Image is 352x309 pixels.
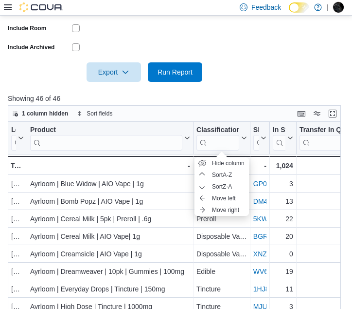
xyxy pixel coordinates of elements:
[11,231,24,242] div: [STREET_ADDRESS]
[253,268,290,275] a: WV6TQ8V5
[30,283,190,295] div: Ayrloom | Everyday Drops | Tincture | 150mg
[289,2,309,13] input: Dark Mode
[148,62,202,82] button: Run Report
[194,193,249,204] button: Move left
[196,125,247,150] button: Classification
[194,204,249,216] button: Move right
[253,160,266,172] div: -
[196,213,247,225] div: Preroll
[194,169,249,181] button: SortA-Z
[273,125,285,150] div: In Stock Qty
[194,157,249,169] button: Hide column
[11,195,24,207] div: [STREET_ADDRESS]
[87,62,141,82] button: Export
[311,108,323,119] button: Display options
[273,266,293,277] div: 19
[8,94,344,103] p: Showing 46 of 46
[251,2,281,12] span: Feedback
[273,125,285,135] div: In Stock Qty
[194,181,249,193] button: SortZ-A
[158,67,193,77] span: Run Report
[73,108,116,119] button: Sort fields
[196,125,239,135] div: Classification
[212,159,245,167] span: Hide column
[11,283,24,295] div: [STREET_ADDRESS]
[8,108,72,119] button: 1 column hidden
[87,110,112,117] span: Sort fields
[196,248,247,260] div: Disposable Vape
[253,125,259,135] div: SKU
[327,108,338,119] button: Enter fullscreen
[212,194,236,202] span: Move left
[30,125,190,150] button: Product
[273,195,293,207] div: 13
[30,213,190,225] div: Ayrloom | Cereal Milk | 5pk | Preroll | .6g
[296,108,307,119] button: Keyboard shortcuts
[212,183,232,191] span: Sort Z-A
[30,231,190,242] div: Ayrloom | Cereal Milk | AIO Vape| 1g
[253,215,289,223] a: 5KWFLKU5
[11,266,24,277] div: [STREET_ADDRESS]
[253,285,289,293] a: 1HJ8CAWF
[196,231,247,242] div: Disposable Vape
[253,232,292,240] a: BGR3QGGK
[196,125,239,150] div: Classification
[327,1,329,13] p: |
[30,248,190,260] div: Ayrloom | Creamsicle | AIO Vape | 1g
[253,197,290,205] a: DM4CTB8K
[11,125,24,150] button: Location
[212,171,232,179] span: Sort A-Z
[11,178,24,190] div: [STREET_ADDRESS]
[30,125,182,135] div: Product
[22,110,68,117] span: 1 column hidden
[196,283,247,295] div: Tincture
[11,160,24,172] div: Totals
[30,160,190,172] div: -
[273,160,293,172] div: 1,024
[253,180,290,188] a: GP0Y4XUG
[11,248,24,260] div: [STREET_ADDRESS]
[273,125,293,150] button: In Stock Qty
[92,62,135,82] span: Export
[11,125,16,135] div: Location
[8,43,54,51] label: Include Archived
[333,1,344,13] div: Matt Coley
[253,125,259,150] div: SKU URL
[273,248,293,260] div: 0
[212,206,239,214] span: Move right
[11,213,24,225] div: [STREET_ADDRESS]
[253,125,266,150] button: SKU
[273,213,293,225] div: 22
[30,266,190,277] div: Ayrloom | Dreamweaver | 10pk | Gummies | 100mg
[273,178,293,190] div: 3
[30,125,182,150] div: Product
[253,250,293,258] a: XNZMCDVW
[19,2,63,12] img: Cova
[273,231,293,242] div: 20
[196,266,247,277] div: Edible
[8,24,46,32] label: Include Room
[30,178,190,190] div: Ayrloom | Blue Widow | AIO Vape | 1g
[11,125,16,150] div: Location
[273,283,293,295] div: 11
[30,195,190,207] div: Ayrloom | Bomb Popz | AIO Vape | 1g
